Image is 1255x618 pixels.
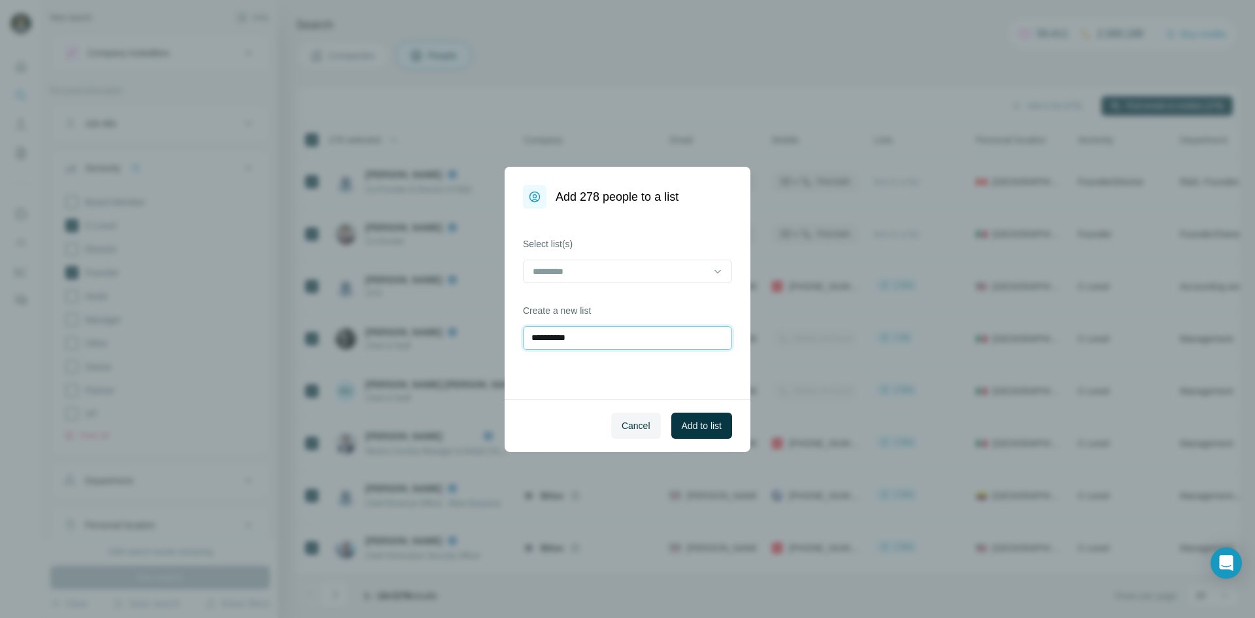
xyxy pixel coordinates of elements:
[1211,547,1242,579] div: Open Intercom Messenger
[523,237,732,250] label: Select list(s)
[671,413,732,439] button: Add to list
[622,419,650,432] span: Cancel
[556,188,678,206] h1: Add 278 people to a list
[682,419,722,432] span: Add to list
[611,413,661,439] button: Cancel
[523,304,732,317] label: Create a new list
